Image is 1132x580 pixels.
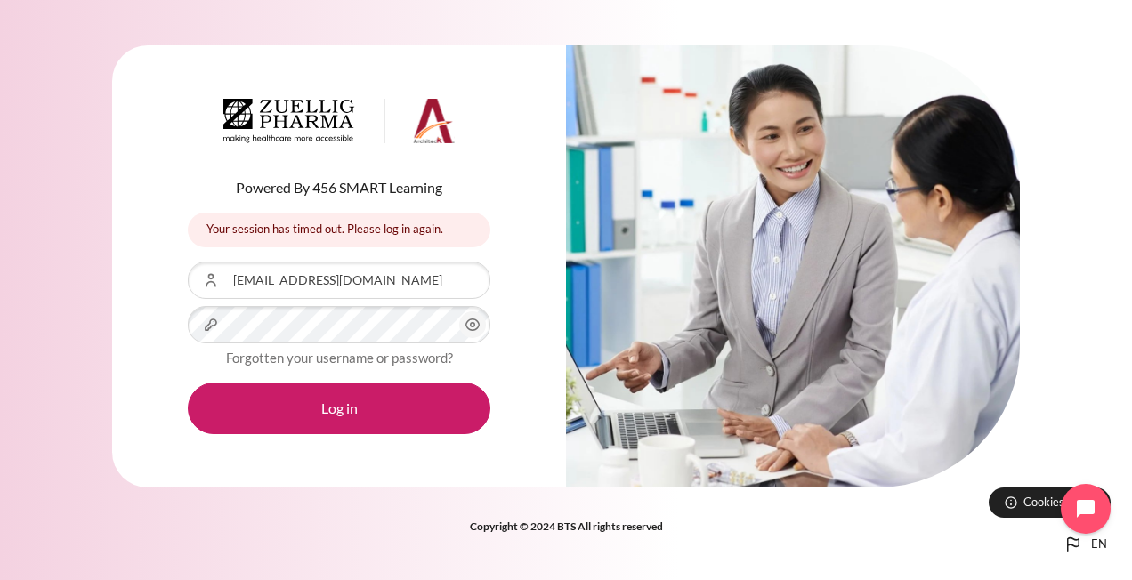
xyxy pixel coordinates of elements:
p: Powered By 456 SMART Learning [188,177,490,198]
a: Architeck [223,99,455,150]
div: Your session has timed out. Please log in again. [188,213,490,247]
button: Log in [188,383,490,434]
span: Cookies notice [1023,494,1097,511]
input: Username or Email Address [188,262,490,299]
button: Languages [1055,527,1114,562]
a: Forgotten your username or password? [226,350,453,366]
img: Architeck [223,99,455,143]
button: Cookies notice [989,487,1111,518]
span: en [1091,536,1107,553]
strong: Copyright © 2024 BTS All rights reserved [470,520,663,533]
